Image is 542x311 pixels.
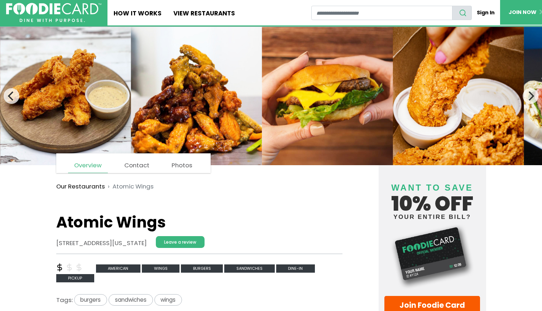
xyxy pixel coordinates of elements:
[118,158,155,173] a: Contact
[109,295,154,304] a: sandwiches
[384,174,480,220] h4: 10% off
[56,239,147,248] address: [STREET_ADDRESS][US_STATE]
[4,88,19,104] button: Previous
[68,158,108,173] a: Overview
[156,236,205,248] a: Leave a review
[142,263,181,272] a: Wings
[311,6,452,20] input: restaurant search
[391,183,473,192] span: Want to save
[276,264,315,273] span: Dine-in
[523,88,538,104] button: Next
[105,182,154,191] li: Atomic Wings
[181,263,224,272] a: Burgers
[6,3,101,22] img: FoodieCard; Eat, Drink, Save, Donate
[56,177,342,196] nav: breadcrumb
[224,264,274,273] span: Sandwiches
[56,273,94,282] a: Pickup
[96,263,142,272] a: American
[166,158,199,173] a: Photos
[154,294,182,306] span: wings
[472,6,500,20] a: Sign In
[224,263,276,272] a: Sandwiches
[73,295,109,304] a: burgers
[452,6,471,20] button: search
[276,263,315,272] a: Dine-in
[56,153,211,173] nav: page links
[74,294,107,306] span: burgers
[384,214,480,220] small: your entire bill?
[96,264,140,273] span: American
[56,274,94,282] span: Pickup
[181,264,223,273] span: Burgers
[56,182,105,191] a: Our Restaurants
[56,214,342,231] h1: Atomic Wings
[142,264,179,273] span: Wings
[384,224,480,290] img: Foodie Card
[154,295,182,304] a: wings
[109,294,153,306] span: sandwiches
[56,294,342,309] div: Tags:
